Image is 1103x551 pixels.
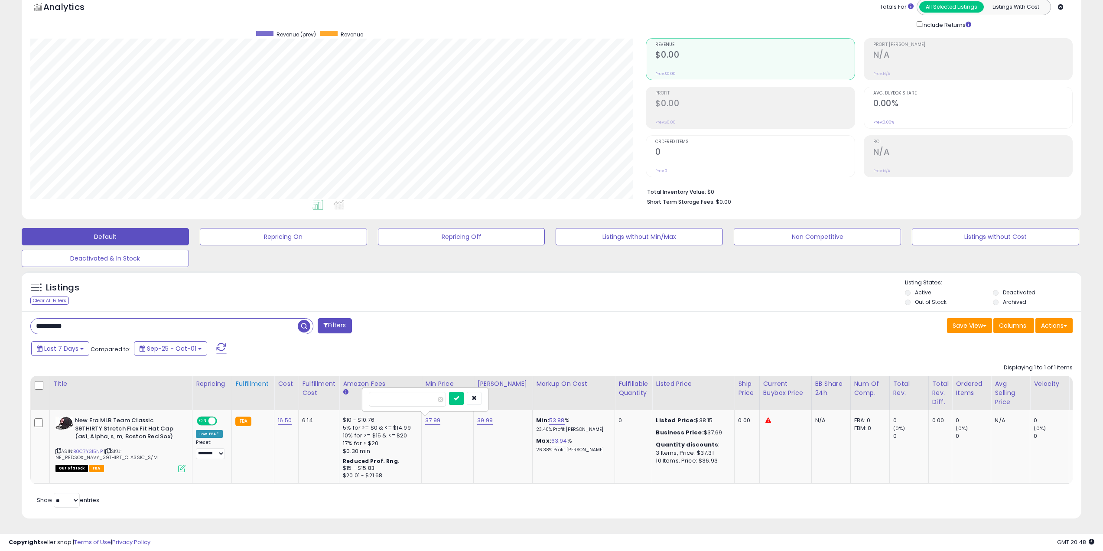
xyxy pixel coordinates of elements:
b: Business Price: [656,428,703,437]
small: (0%) [893,425,905,432]
span: Columns [999,321,1026,330]
a: Privacy Policy [112,538,150,546]
a: 16.50 [278,416,292,425]
a: 39.99 [477,416,493,425]
span: Revenue [655,42,854,47]
small: Prev: $0.00 [655,71,676,76]
div: 0 [956,432,991,440]
div: 0 [1034,432,1069,440]
h2: 0.00% [873,98,1072,110]
div: 0 [956,417,991,424]
th: The percentage added to the cost of goods (COGS) that forms the calculator for Min & Max prices. [533,376,615,410]
span: Profit [PERSON_NAME] [873,42,1072,47]
div: Totals For [880,3,914,11]
button: Actions [1035,318,1073,333]
b: New Era MLB Team Classic 39THIRTY Stretch Flex Fit Hat Cap (as1, Alpha, s, m, Boston Red Sox) [75,417,180,443]
small: Prev: N/A [873,71,890,76]
p: Listing States: [905,279,1081,287]
h5: Analytics [43,1,101,15]
p: 26.38% Profit [PERSON_NAME] [536,447,608,453]
span: 2025-10-9 20:48 GMT [1057,538,1094,546]
div: Clear All Filters [30,297,69,305]
span: Avg. Buybox Share [873,91,1072,96]
div: seller snap | | [9,538,150,547]
div: Low. FBA * [196,430,223,438]
h2: $0.00 [655,50,854,62]
button: Listings With Cost [983,1,1048,13]
span: Profit [655,91,854,96]
div: Preset: [196,440,225,459]
label: Deactivated [1003,289,1035,296]
button: All Selected Listings [919,1,984,13]
span: Last 7 Days [44,344,78,353]
div: 0 [1034,417,1069,424]
button: Deactivated & In Stock [22,250,189,267]
span: | SKU: NE_REDSOX_NAVY_39THIRT_CLASSIC_S/M [55,448,158,461]
label: Out of Stock [915,298,947,306]
div: Title [53,379,189,388]
div: 10 Items, Price: $36.93 [656,457,728,465]
h2: N/A [873,147,1072,159]
h2: $0.00 [655,98,854,110]
div: 6.14 [302,417,332,424]
small: Prev: 0 [655,168,667,173]
div: [PERSON_NAME] [477,379,529,388]
div: 0 [618,417,645,424]
strong: Copyright [9,538,40,546]
div: Cost [278,379,295,388]
button: Repricing On [200,228,367,245]
div: Ordered Items [956,379,987,398]
div: $37.69 [656,429,728,437]
div: BB Share 24h. [815,379,847,398]
h2: 0 [655,147,854,159]
button: Listings without Cost [912,228,1079,245]
div: $38.15 [656,417,728,424]
b: Quantity discounts [656,440,718,449]
button: Repricing Off [378,228,545,245]
a: 53.88 [549,416,565,425]
span: FBA [89,465,104,472]
a: 37.99 [425,416,440,425]
b: Min: [536,416,549,424]
b: Listed Price: [656,416,695,424]
div: FBA: 0 [854,417,883,424]
span: ROI [873,140,1072,144]
div: Markup on Cost [536,379,611,388]
div: 0.00 [738,417,752,424]
li: $0 [647,186,1066,196]
span: $0.00 [716,198,731,206]
div: % [536,417,608,433]
div: Repricing [196,379,228,388]
div: $0.30 min [343,447,415,455]
small: Prev: N/A [873,168,890,173]
b: Reduced Prof. Rng. [343,457,400,465]
div: Min Price [425,379,470,388]
a: 63.94 [551,437,567,445]
div: $20.01 - $21.68 [343,472,415,479]
div: Include Returns [910,20,982,29]
button: Default [22,228,189,245]
small: (0%) [956,425,968,432]
button: Listings without Min/Max [556,228,723,245]
div: Current Buybox Price [763,379,808,398]
div: Num of Comp. [854,379,886,398]
span: Ordered Items [655,140,854,144]
div: Velocity [1034,379,1065,388]
button: Save View [947,318,992,333]
div: ASIN: [55,417,185,471]
span: Revenue (prev) [277,31,316,38]
div: 0.00 [932,417,946,424]
b: Total Inventory Value: [647,188,706,196]
span: ON [198,417,208,425]
div: Amazon Fees [343,379,418,388]
span: Compared to: [91,345,130,353]
div: 17% for > $20 [343,440,415,447]
div: Listed Price [656,379,731,388]
a: B0C7Y315NP [73,448,103,455]
small: (0%) [1034,425,1046,432]
div: Fulfillable Quantity [618,379,648,398]
a: Terms of Use [74,538,111,546]
button: Non Competitive [734,228,901,245]
div: Total Rev. Diff. [932,379,949,407]
h5: Listings [46,282,79,294]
